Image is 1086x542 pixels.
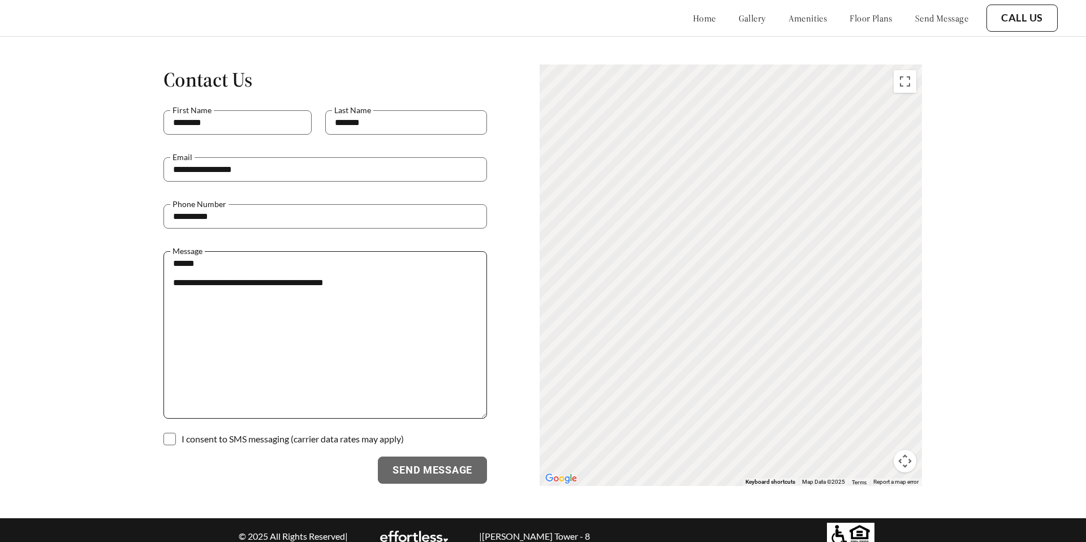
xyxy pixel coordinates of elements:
p: © 2025 All Rights Reserved | [233,531,354,541]
img: EA Logo [380,531,448,542]
a: Terms (opens in new tab) [852,479,867,485]
button: Call Us [986,5,1058,32]
h1: Contact Us [163,67,487,92]
button: Toggle fullscreen view [894,70,916,93]
button: Map camera controls [894,450,916,472]
a: send message [915,12,968,24]
a: gallery [739,12,766,24]
a: Report a map error [873,479,919,485]
img: Google [542,471,580,486]
button: Keyboard shortcuts [745,478,795,486]
a: home [693,12,716,24]
p: | [PERSON_NAME] Tower - 8 [474,531,594,541]
a: floor plans [850,12,893,24]
span: Map Data ©2025 [802,479,845,485]
button: Send Message [378,457,487,484]
a: Open this area in Google Maps (opens a new window) [542,471,580,486]
a: amenities [788,12,828,24]
a: Call Us [1001,12,1043,24]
